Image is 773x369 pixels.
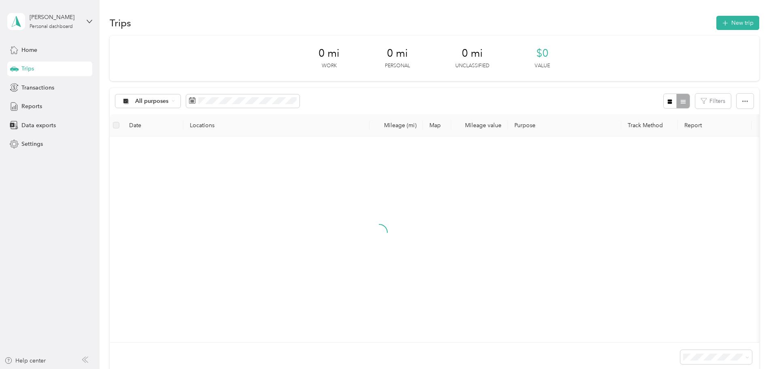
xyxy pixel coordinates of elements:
span: 0 mi [319,47,340,60]
button: Help center [4,356,46,365]
th: Date [123,114,183,137]
span: $0 [536,47,548,60]
th: Track Method [621,114,678,137]
th: Locations [183,114,370,137]
h1: Trips [110,19,131,27]
th: Mileage (mi) [370,114,423,137]
p: Unclassified [455,62,489,70]
div: [PERSON_NAME] [30,13,80,21]
th: Mileage value [451,114,508,137]
p: Work [322,62,337,70]
span: All purposes [135,98,169,104]
div: Personal dashboard [30,24,73,29]
th: Purpose [508,114,621,137]
iframe: Everlance-gr Chat Button Frame [728,324,773,369]
span: Transactions [21,83,54,92]
span: Reports [21,102,42,111]
button: New trip [716,16,759,30]
span: Home [21,46,37,54]
th: Map [423,114,451,137]
button: Filters [695,94,731,109]
p: Personal [385,62,410,70]
th: Report [678,114,752,137]
span: Trips [21,64,34,73]
span: 0 mi [387,47,408,60]
span: Settings [21,140,43,148]
span: 0 mi [462,47,483,60]
span: Data exports [21,121,56,130]
p: Value [535,62,550,70]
